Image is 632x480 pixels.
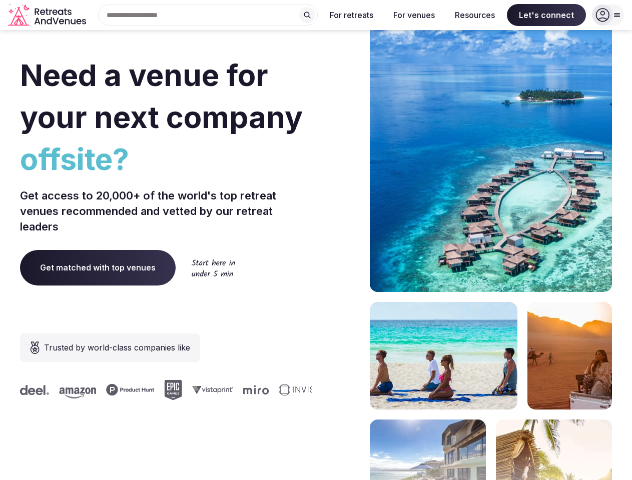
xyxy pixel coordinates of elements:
img: yoga on tropical beach [370,302,517,409]
span: Let's connect [507,4,586,26]
svg: Retreats and Venues company logo [8,4,88,26]
svg: Vistaprint company logo [192,385,233,394]
button: For venues [385,4,443,26]
svg: Miro company logo [243,385,268,394]
button: Resources [447,4,503,26]
img: woman sitting in back of truck with camels [527,302,612,409]
span: offsite? [20,138,312,180]
svg: Deel company logo [20,385,49,395]
img: Start here in under 5 min [192,259,235,276]
span: Need a venue for your next company [20,57,303,135]
span: Trusted by world-class companies like [44,341,190,353]
a: Get matched with top venues [20,250,176,285]
p: Get access to 20,000+ of the world's top retreat venues recommended and vetted by our retreat lea... [20,188,312,234]
svg: Invisible company logo [278,384,333,396]
svg: Epic Games company logo [164,380,182,400]
button: For retreats [322,4,381,26]
a: Visit the homepage [8,4,88,26]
